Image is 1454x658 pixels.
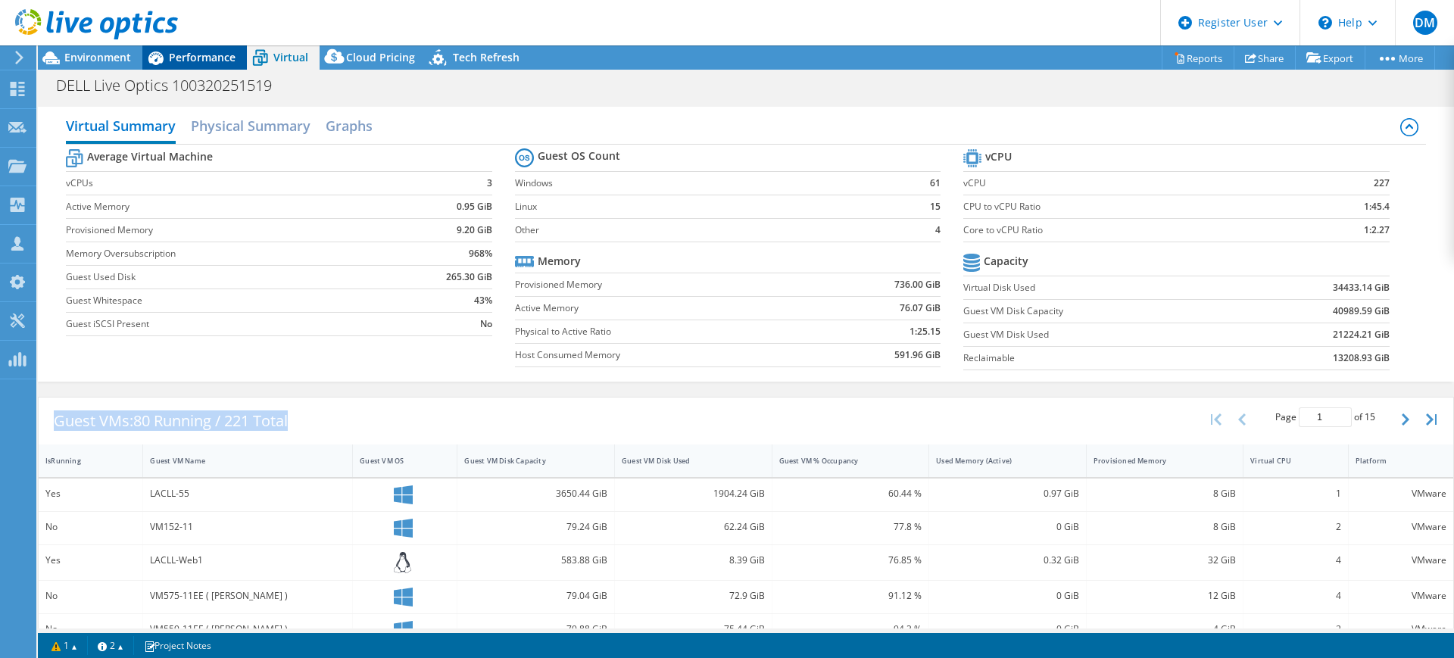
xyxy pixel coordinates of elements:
div: LACLL-Web1 [150,552,345,569]
a: 1 [41,636,88,655]
div: LACLL-55 [150,485,345,502]
label: Reclaimable [963,351,1242,366]
div: VM152-11 [150,519,345,535]
span: 15 [1365,410,1375,423]
div: 4 GiB [1094,621,1237,638]
div: 4 [1250,552,1340,569]
b: Memory [538,254,581,269]
b: 40989.59 GiB [1333,304,1390,319]
div: 94.3 % [779,621,922,638]
b: 0.95 GiB [457,199,492,214]
div: 76.85 % [779,552,922,569]
div: 12 GiB [1094,588,1237,604]
div: 8.39 GiB [622,552,765,569]
span: Cloud Pricing [346,50,415,64]
label: CPU to vCPU Ratio [963,199,1292,214]
label: Provisioned Memory [515,277,817,292]
label: Physical to Active Ratio [515,324,817,339]
span: Performance [169,50,236,64]
div: Used Memory (Active) [936,456,1061,466]
span: Page of [1275,407,1375,427]
div: 2 [1250,621,1340,638]
div: 1904.24 GiB [622,485,765,502]
div: VMware [1356,485,1446,502]
div: Provisioned Memory [1094,456,1218,466]
div: Guest VM Disk Used [622,456,747,466]
div: 91.12 % [779,588,922,604]
div: 2 [1250,519,1340,535]
label: Linux [515,199,902,214]
b: Average Virtual Machine [87,149,213,164]
label: Active Memory [515,301,817,316]
div: 0.32 GiB [936,552,1079,569]
b: 43% [474,293,492,308]
h1: DELL Live Optics 100320251519 [49,77,295,94]
div: Guest VM Disk Capacity [464,456,589,466]
div: Guest VM % Occupancy [779,456,904,466]
b: Capacity [984,254,1028,269]
label: Other [515,223,902,238]
div: IsRunning [45,456,117,466]
label: Active Memory [66,199,390,214]
div: 0 GiB [936,588,1079,604]
b: 13208.93 GiB [1333,351,1390,366]
label: Windows [515,176,902,191]
label: Guest VM Disk Used [963,327,1242,342]
b: 61 [930,176,941,191]
div: 62.24 GiB [622,519,765,535]
label: Guest Used Disk [66,270,390,285]
a: Share [1234,46,1296,70]
div: Guest VMs: [39,398,303,444]
label: Guest Whitespace [66,293,390,308]
div: No [45,588,136,604]
a: Export [1295,46,1365,70]
div: VMware [1356,552,1446,569]
label: vCPUs [66,176,390,191]
div: Virtual CPU [1250,456,1322,466]
b: 736.00 GiB [894,277,941,292]
label: Virtual Disk Used [963,280,1242,295]
div: 1 [1250,485,1340,502]
div: 60.44 % [779,485,922,502]
a: Project Notes [133,636,222,655]
label: Guest VM Disk Capacity [963,304,1242,319]
div: 79.88 GiB [464,621,607,638]
div: 77.8 % [779,519,922,535]
b: 1:25.15 [910,324,941,339]
div: No [45,621,136,638]
b: Guest OS Count [538,148,620,164]
b: 21224.21 GiB [1333,327,1390,342]
div: 4 [1250,588,1340,604]
a: 2 [87,636,134,655]
b: 34433.14 GiB [1333,280,1390,295]
b: vCPU [985,149,1012,164]
b: No [480,317,492,332]
div: 0 GiB [936,621,1079,638]
div: No [45,519,136,535]
label: Provisioned Memory [66,223,390,238]
b: 3 [487,176,492,191]
b: 76.07 GiB [900,301,941,316]
div: 583.88 GiB [464,552,607,569]
div: 0.97 GiB [936,485,1079,502]
b: 265.30 GiB [446,270,492,285]
span: Virtual [273,50,308,64]
div: 8 GiB [1094,485,1237,502]
span: Environment [64,50,131,64]
div: VMware [1356,588,1446,604]
div: Guest VM OS [360,456,432,466]
span: 80 Running / 221 Total [133,410,288,431]
div: 75.44 GiB [622,621,765,638]
div: 3650.44 GiB [464,485,607,502]
span: Tech Refresh [453,50,520,64]
div: 72.9 GiB [622,588,765,604]
div: VMware [1356,519,1446,535]
b: 4 [935,223,941,238]
b: 227 [1374,176,1390,191]
b: 1:2.27 [1364,223,1390,238]
div: Yes [45,552,136,569]
svg: \n [1318,16,1332,30]
div: Yes [45,485,136,502]
div: VM559-11EE ( [PERSON_NAME] ) [150,621,345,638]
h2: Physical Summary [191,111,310,141]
